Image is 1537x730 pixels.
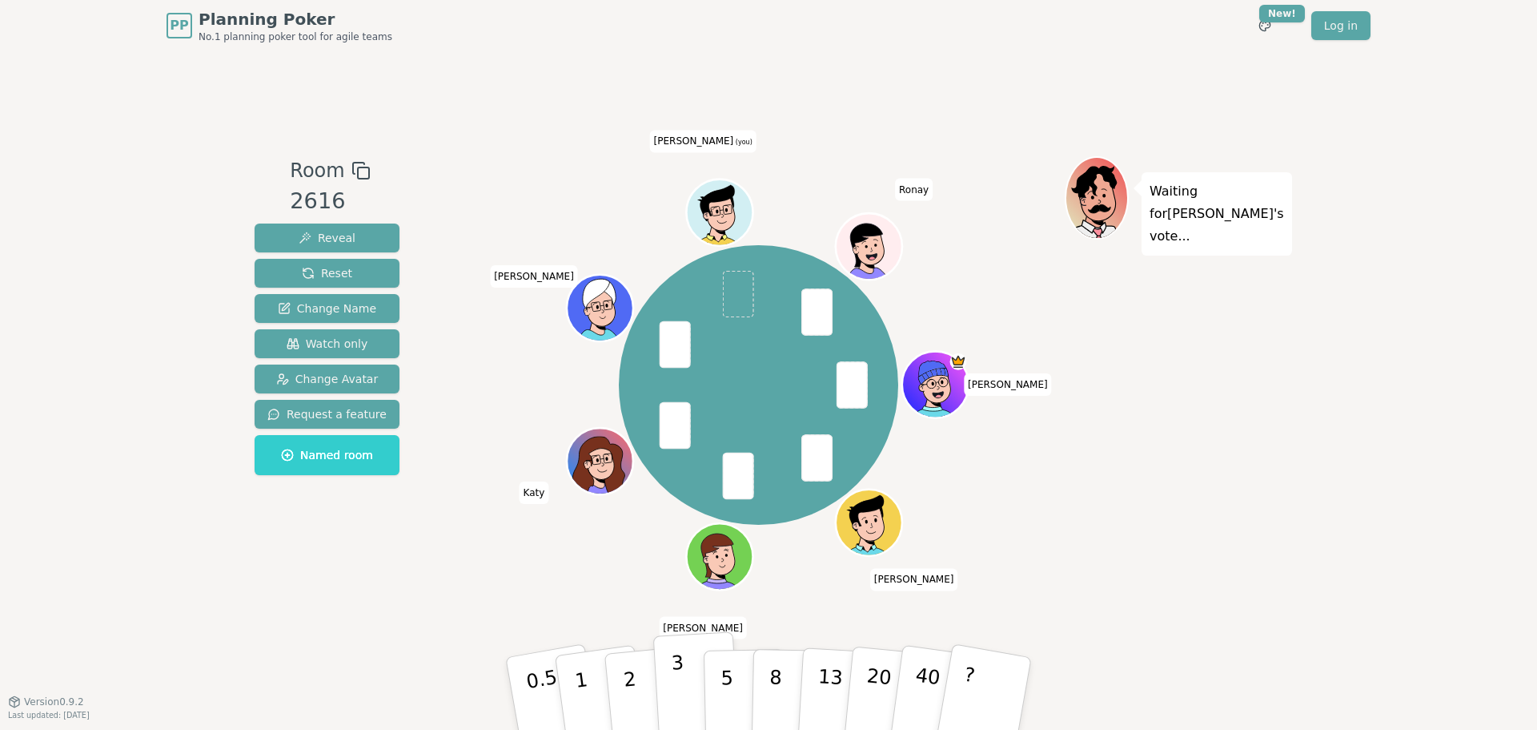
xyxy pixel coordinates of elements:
span: Click to change your name [520,482,549,504]
button: Named room [255,435,399,475]
a: Log in [1311,11,1370,40]
button: Change Avatar [255,365,399,393]
span: Named room [281,447,373,463]
span: Click to change your name [490,265,578,288]
span: Change Name [278,300,376,317]
button: Request a feature [255,400,399,429]
button: Watch only [255,329,399,358]
span: (you) [733,139,752,147]
span: Watch only [287,336,368,352]
p: Waiting for [PERSON_NAME] 's vote... [1150,180,1284,248]
a: PPPlanning PokerNo.1 planning poker tool for agile teams [167,8,392,43]
button: Click to change your avatar [688,182,750,244]
span: Click to change your name [659,617,747,639]
button: Reveal [255,224,399,252]
button: New! [1250,11,1279,40]
span: Request a feature [267,406,387,422]
div: 2616 [290,185,370,218]
span: Click to change your name [964,373,1052,396]
span: Last updated: [DATE] [8,711,90,720]
span: Planning Poker [199,8,392,30]
span: Click to change your name [650,131,756,153]
span: No.1 planning poker tool for agile teams [199,30,392,43]
span: Room [290,156,344,185]
span: jimmy is the host [949,353,966,370]
span: Click to change your name [895,179,933,201]
button: Version0.9.2 [8,696,84,708]
button: Change Name [255,294,399,323]
span: PP [170,16,188,35]
span: Reveal [299,230,355,246]
span: Click to change your name [870,569,958,591]
button: Reset [255,259,399,288]
span: Version 0.9.2 [24,696,84,708]
span: Change Avatar [276,371,379,387]
span: Reset [302,265,352,281]
div: New! [1259,5,1305,22]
